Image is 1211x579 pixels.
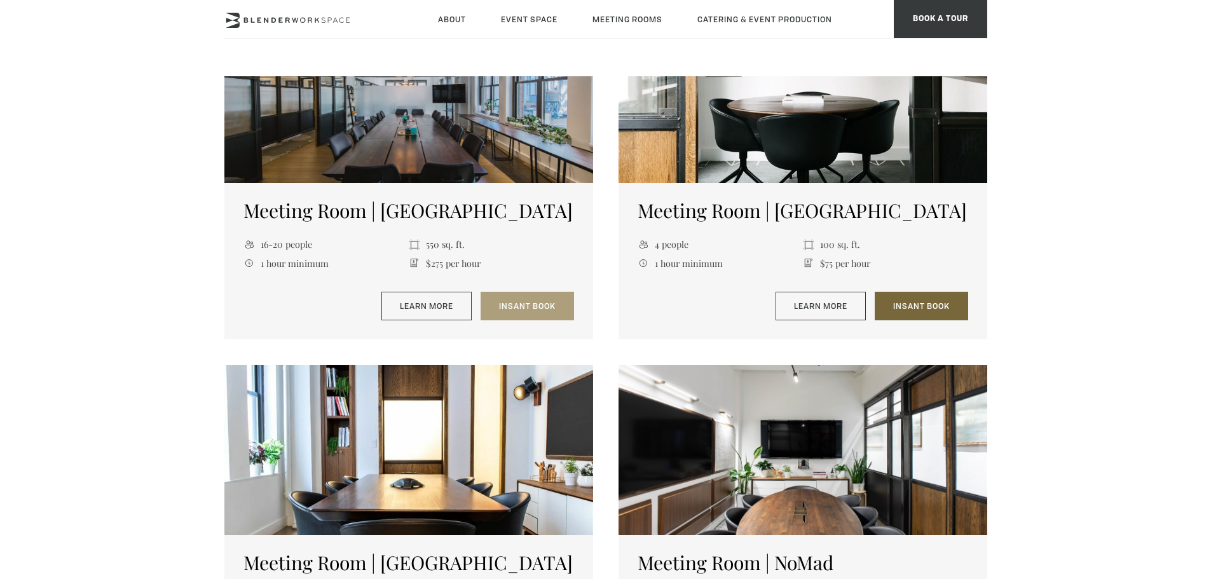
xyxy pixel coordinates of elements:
h5: Meeting Room | NoMad [638,551,968,574]
a: Learn More [381,292,472,321]
li: $275 per hour [409,254,574,272]
li: 100 sq. ft. [803,235,968,254]
li: 550 sq. ft. [409,235,574,254]
h5: Meeting Room | [GEOGRAPHIC_DATA] [243,199,574,222]
li: 16-20 people [243,235,409,254]
a: Insant Book [481,292,574,321]
h5: Meeting Room | [GEOGRAPHIC_DATA] [638,199,968,222]
li: 1 hour minimum [243,254,409,272]
a: Learn More [776,292,866,321]
li: 1 hour minimum [638,254,803,272]
li: 4 people [638,235,803,254]
iframe: Chat Widget [1147,518,1211,579]
a: Insant Book [875,292,968,321]
li: $75 per hour [803,254,968,272]
h5: Meeting Room | [GEOGRAPHIC_DATA] [243,551,574,574]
